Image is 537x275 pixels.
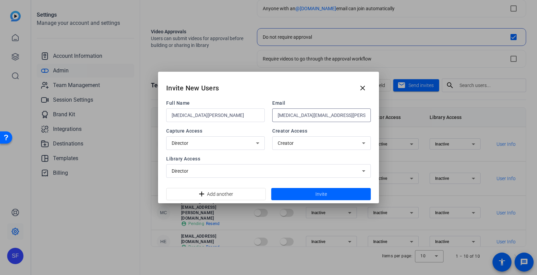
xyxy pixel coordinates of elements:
[271,188,371,200] button: Invite
[166,188,266,200] button: Add another
[359,84,367,92] mat-icon: close
[166,83,219,93] h2: Invite New Users
[272,100,371,106] span: Email
[278,111,365,119] input: Enter email...
[278,140,294,146] span: Creator
[197,190,204,199] mat-icon: add
[166,100,265,106] span: Full Name
[272,127,371,134] span: Creator Access
[172,140,188,146] span: Director
[207,188,233,201] span: Add another
[172,168,188,174] span: Director
[172,111,259,119] input: Enter name...
[315,191,327,198] span: Invite
[166,127,265,134] span: Capture Access
[166,155,371,162] span: Library Access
